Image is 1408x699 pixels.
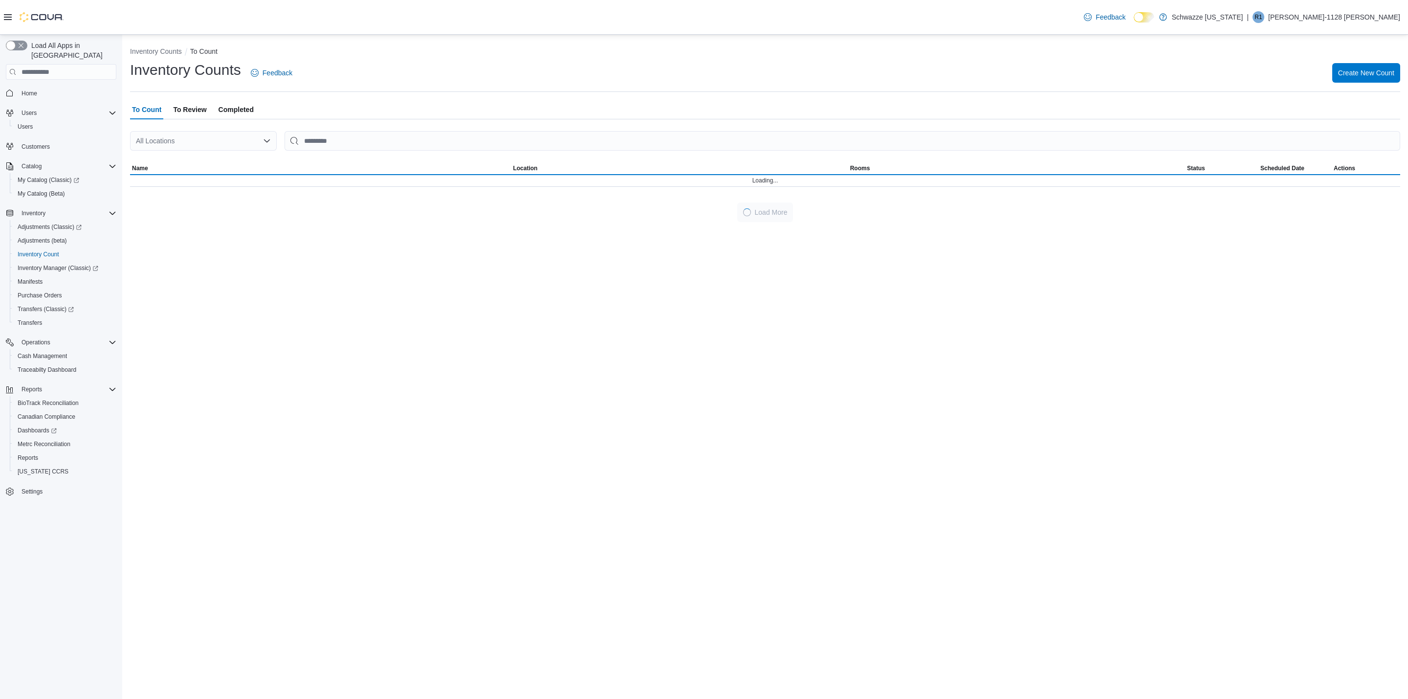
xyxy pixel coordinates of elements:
[1080,7,1129,27] a: Feedback
[14,452,116,464] span: Reports
[10,424,120,437] a: Dashboards
[18,305,74,313] span: Transfers (Classic)
[18,160,116,172] span: Catalog
[18,264,98,272] span: Inventory Manager (Classic)
[1338,68,1394,78] span: Create New Count
[14,364,116,376] span: Traceabilty Dashboard
[27,41,116,60] span: Load All Apps in [GEOGRAPHIC_DATA]
[22,162,42,170] span: Catalog
[18,107,116,119] span: Users
[14,174,116,186] span: My Catalog (Classic)
[18,468,68,475] span: [US_STATE] CCRS
[742,207,752,218] span: Loading
[10,120,120,134] button: Users
[14,188,116,200] span: My Catalog (Beta)
[1260,164,1304,172] span: Scheduled Date
[263,68,292,78] span: Feedback
[22,143,50,151] span: Customers
[1254,11,1262,23] span: R1
[18,319,42,327] span: Transfers
[14,235,116,247] span: Adjustments (beta)
[14,248,116,260] span: Inventory Count
[2,86,120,100] button: Home
[10,275,120,289] button: Manifests
[22,385,42,393] span: Reports
[6,82,116,524] nav: Complex example
[511,162,848,174] button: Location
[18,454,38,462] span: Reports
[10,349,120,363] button: Cash Management
[18,207,49,219] button: Inventory
[14,438,74,450] a: Metrc Reconciliation
[18,337,54,348] button: Operations
[14,221,86,233] a: Adjustments (Classic)
[22,90,37,97] span: Home
[14,290,116,301] span: Purchase Orders
[10,437,120,451] button: Metrc Reconciliation
[2,484,120,498] button: Settings
[18,427,57,434] span: Dashboards
[1332,63,1400,83] button: Create New Count
[14,317,46,329] a: Transfers
[22,488,43,496] span: Settings
[18,486,46,497] a: Settings
[18,383,116,395] span: Reports
[22,338,50,346] span: Operations
[20,12,64,22] img: Cova
[18,399,79,407] span: BioTrack Reconciliation
[513,164,537,172] span: Location
[14,350,116,362] span: Cash Management
[14,350,71,362] a: Cash Management
[18,250,59,258] span: Inventory Count
[1172,11,1243,23] p: Schwazze [US_STATE]
[10,234,120,248] button: Adjustments (beta)
[18,160,45,172] button: Catalog
[14,466,116,477] span: Washington CCRS
[10,220,120,234] a: Adjustments (Classic)
[1258,162,1332,174] button: Scheduled Date
[10,261,120,275] a: Inventory Manager (Classic)
[18,87,116,99] span: Home
[18,176,79,184] span: My Catalog (Classic)
[219,100,254,119] span: Completed
[1134,12,1154,23] input: Dark Mode
[14,276,116,288] span: Manifests
[18,278,43,286] span: Manifests
[18,237,67,245] span: Adjustments (beta)
[18,107,41,119] button: Users
[18,383,46,395] button: Reports
[1185,162,1258,174] button: Status
[18,485,116,497] span: Settings
[1334,164,1355,172] span: Actions
[1253,11,1264,23] div: Rebekah-1128 Castillo
[2,106,120,120] button: Users
[1187,164,1205,172] span: Status
[132,100,161,119] span: To Count
[22,209,45,217] span: Inventory
[2,159,120,173] button: Catalog
[18,123,33,131] span: Users
[14,121,37,133] a: Users
[14,174,83,186] a: My Catalog (Classic)
[14,466,72,477] a: [US_STATE] CCRS
[14,221,116,233] span: Adjustments (Classic)
[10,451,120,465] button: Reports
[2,383,120,396] button: Reports
[285,131,1400,151] input: This is a search bar. After typing your query, hit enter to filter the results lower in the page.
[130,47,182,55] button: Inventory Counts
[14,262,116,274] span: Inventory Manager (Classic)
[18,141,54,153] a: Customers
[14,411,116,423] span: Canadian Compliance
[18,223,82,231] span: Adjustments (Classic)
[10,289,120,302] button: Purchase Orders
[22,109,37,117] span: Users
[14,303,116,315] span: Transfers (Classic)
[14,248,63,260] a: Inventory Count
[755,207,788,217] span: Load More
[14,438,116,450] span: Metrc Reconciliation
[14,188,69,200] a: My Catalog (Beta)
[18,140,116,153] span: Customers
[1268,11,1400,23] p: [PERSON_NAME]-1128 [PERSON_NAME]
[14,262,102,274] a: Inventory Manager (Classic)
[2,139,120,154] button: Customers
